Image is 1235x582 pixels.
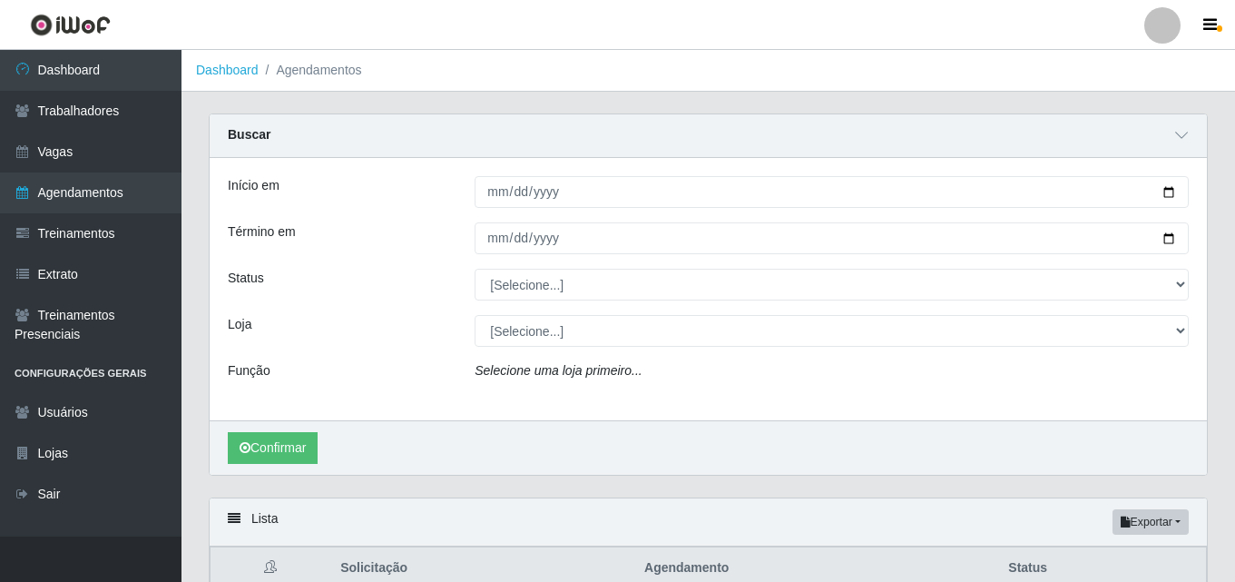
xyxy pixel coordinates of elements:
[181,50,1235,92] nav: breadcrumb
[228,315,251,334] label: Loja
[475,222,1189,254] input: 00/00/0000
[259,61,362,80] li: Agendamentos
[228,361,270,380] label: Função
[228,269,264,288] label: Status
[228,432,318,464] button: Confirmar
[475,176,1189,208] input: 00/00/0000
[228,176,279,195] label: Início em
[228,222,296,242] label: Término em
[228,127,270,142] strong: Buscar
[196,63,259,77] a: Dashboard
[210,498,1207,547] div: Lista
[1112,509,1189,535] button: Exportar
[30,14,111,36] img: CoreUI Logo
[475,363,642,378] i: Selecione uma loja primeiro...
